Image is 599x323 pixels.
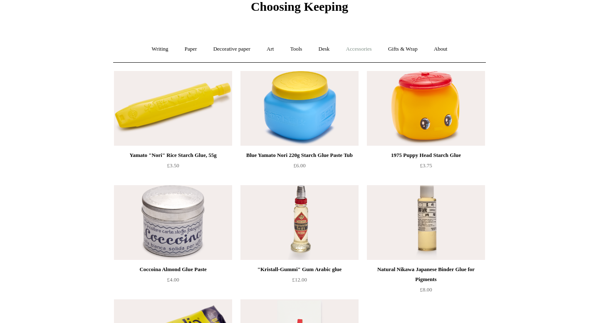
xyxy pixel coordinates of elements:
[167,277,179,283] span: £4.00
[367,71,485,146] a: 1975 Puppy Head Starch Glue 1975 Puppy Head Starch Glue
[367,185,485,260] img: Natural Nikawa Japanese Binder Glue for Pigments
[259,38,281,60] a: Art
[240,185,359,260] a: "Kristall-Gummi" Gum Arabic glue "Kristall-Gummi" Gum Arabic glue
[420,162,432,169] span: £3.75
[177,38,205,60] a: Paper
[206,38,258,60] a: Decorative paper
[114,150,232,184] a: Yamato "Nori" Rice Starch Glue, 55g £3.50
[381,38,425,60] a: Gifts & Wrap
[114,71,232,146] img: Yamato "Nori" Rice Starch Glue, 55g
[283,38,310,60] a: Tools
[367,150,485,184] a: 1975 Puppy Head Starch Glue £3.75
[293,162,305,169] span: £6.00
[144,38,176,60] a: Writing
[367,264,485,299] a: Natural Nikawa Japanese Binder Glue for Pigments £8.00
[240,185,359,260] img: "Kristall-Gummi" Gum Arabic glue
[114,71,232,146] a: Yamato "Nori" Rice Starch Glue, 55g Yamato "Nori" Rice Starch Glue, 55g
[369,264,483,284] div: Natural Nikawa Japanese Binder Glue for Pigments
[243,150,356,160] div: Blue Yamato Nori 220g Starch Glue Paste Tub
[339,38,379,60] a: Accessories
[116,150,230,160] div: Yamato "Nori" Rice Starch Glue, 55g
[243,264,356,274] div: "Kristall-Gummi" Gum Arabic glue
[114,185,232,260] img: Coccoina Almond Glue Paste
[367,71,485,146] img: 1975 Puppy Head Starch Glue
[420,286,432,293] span: £8.00
[114,264,232,299] a: Coccoina Almond Glue Paste £4.00
[251,6,348,12] a: Choosing Keeping
[367,185,485,260] a: Natural Nikawa Japanese Binder Glue for Pigments Natural Nikawa Japanese Binder Glue for Pigments
[114,185,232,260] a: Coccoina Almond Glue Paste Coccoina Almond Glue Paste
[369,150,483,160] div: 1975 Puppy Head Starch Glue
[116,264,230,274] div: Coccoina Almond Glue Paste
[292,277,307,283] span: £12.00
[240,264,359,299] a: "Kristall-Gummi" Gum Arabic glue £12.00
[240,150,359,184] a: Blue Yamato Nori 220g Starch Glue Paste Tub £6.00
[167,162,179,169] span: £3.50
[426,38,455,60] a: About
[240,71,359,146] a: Blue Yamato Nori 220g Starch Glue Paste Tub Blue Yamato Nori 220g Starch Glue Paste Tub
[240,71,359,146] img: Blue Yamato Nori 220g Starch Glue Paste Tub
[311,38,337,60] a: Desk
